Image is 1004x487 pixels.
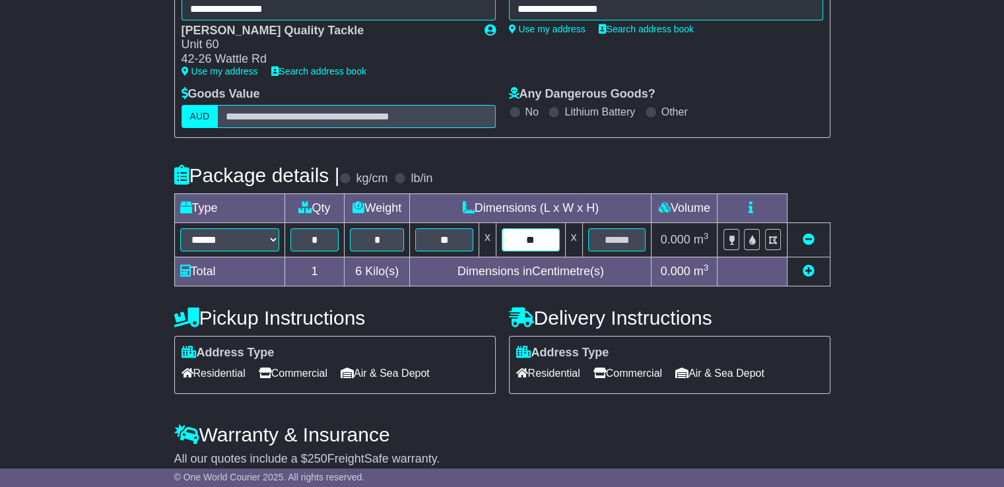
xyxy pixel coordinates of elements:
[694,265,709,278] span: m
[516,363,580,383] span: Residential
[182,105,218,128] label: AUD
[174,193,284,222] td: Type
[704,263,709,273] sup: 3
[509,24,586,34] a: Use my address
[599,24,694,34] a: Search address book
[661,265,690,278] span: 0.000
[661,106,688,118] label: Other
[174,257,284,286] td: Total
[182,363,246,383] span: Residential
[284,257,345,286] td: 1
[174,307,496,329] h4: Pickup Instructions
[509,307,830,329] h4: Delivery Instructions
[479,222,496,257] td: x
[174,424,830,445] h4: Warranty & Insurance
[271,66,366,77] a: Search address book
[675,363,764,383] span: Air & Sea Depot
[182,24,471,38] div: [PERSON_NAME] Quality Tackle
[411,172,432,186] label: lb/in
[174,452,830,467] div: All our quotes include a $ FreightSafe warranty.
[694,233,709,246] span: m
[704,231,709,241] sup: 3
[355,265,362,278] span: 6
[345,257,410,286] td: Kilo(s)
[174,472,365,482] span: © One World Courier 2025. All rights reserved.
[345,193,410,222] td: Weight
[525,106,539,118] label: No
[565,222,582,257] td: x
[259,363,327,383] span: Commercial
[182,38,471,52] div: Unit 60
[182,66,258,77] a: Use my address
[182,52,471,67] div: 42-26 Wattle Rd
[509,87,655,102] label: Any Dangerous Goods?
[564,106,635,118] label: Lithium Battery
[803,233,815,246] a: Remove this item
[182,346,275,360] label: Address Type
[182,87,260,102] label: Goods Value
[284,193,345,222] td: Qty
[341,363,430,383] span: Air & Sea Depot
[652,193,718,222] td: Volume
[410,257,652,286] td: Dimensions in Centimetre(s)
[803,265,815,278] a: Add new item
[356,172,387,186] label: kg/cm
[308,452,327,465] span: 250
[593,363,662,383] span: Commercial
[174,164,340,186] h4: Package details |
[516,346,609,360] label: Address Type
[410,193,652,222] td: Dimensions (L x W x H)
[661,233,690,246] span: 0.000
